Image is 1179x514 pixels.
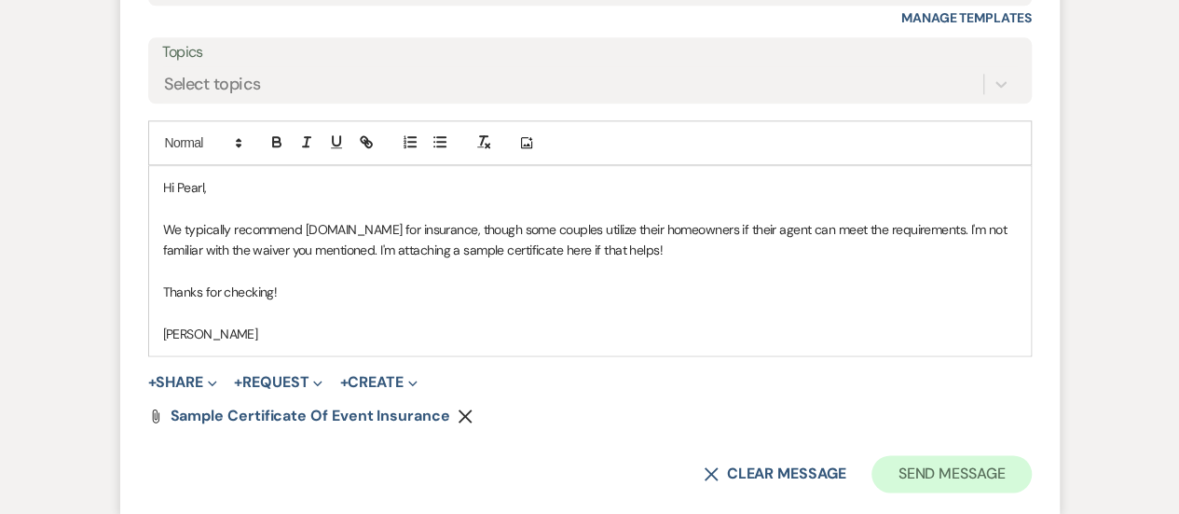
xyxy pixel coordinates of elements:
a: Sample Certificate of Event Insurance [171,409,450,424]
span: + [148,375,157,390]
p: [PERSON_NAME] [163,324,1017,344]
p: Hi Pearl, [163,177,1017,198]
button: Request [234,375,322,390]
button: Send Message [871,455,1031,493]
button: Create [339,375,417,390]
label: Topics [162,39,1018,66]
button: Clear message [704,466,845,481]
span: + [339,375,348,390]
span: + [234,375,242,390]
button: Share [148,375,218,390]
p: Thanks for checking! [163,282,1017,302]
div: Select topics [164,72,261,97]
span: Sample Certificate of Event Insurance [171,406,450,425]
a: Manage Templates [901,9,1032,26]
p: We typically recommend [DOMAIN_NAME] for insurance, though some couples utilize their homeowners ... [163,219,1017,261]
